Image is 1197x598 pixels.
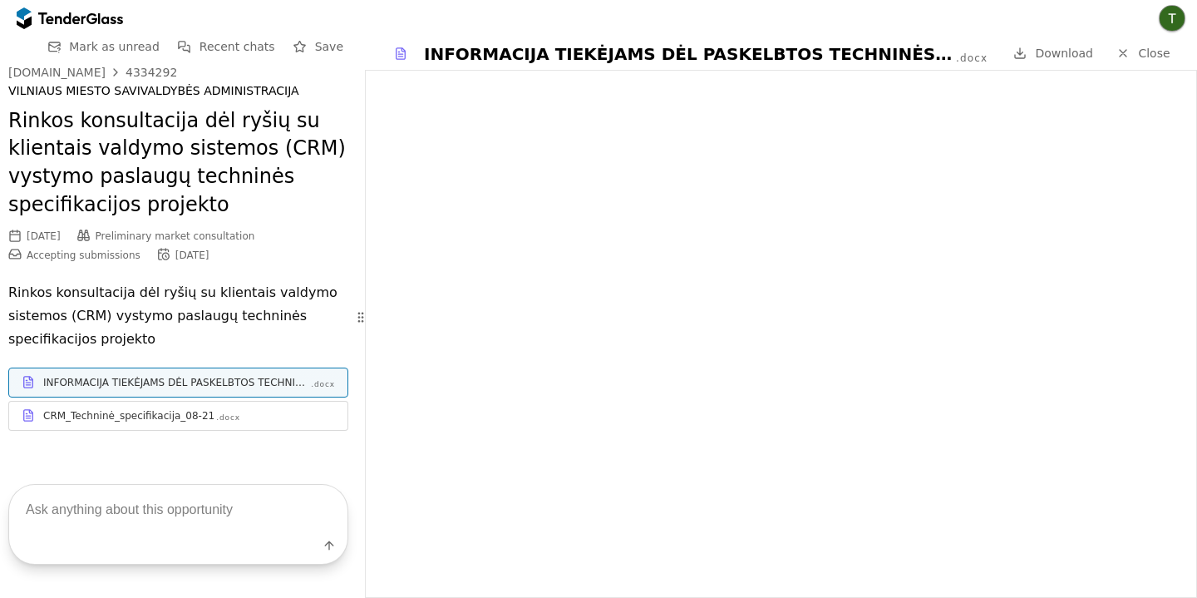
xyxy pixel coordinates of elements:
div: 4334292 [126,67,177,78]
span: Save [315,40,343,53]
div: [DOMAIN_NAME] [8,67,106,78]
a: INFORMACIJA TIEKĖJAMS DĖL PASKELBTOS TECHNINĖS SPECIFIKACIJOS.docx [8,368,348,398]
button: Save [288,37,348,57]
p: Rinkos konsultacija dėl ryšių su klientais valdymo sistemos (CRM) vystymo paslaugų techninės spec... [8,281,348,351]
span: Preliminary market consultation [96,230,255,242]
span: Accepting submissions [27,250,140,261]
a: [DOMAIN_NAME]4334292 [8,66,177,79]
button: Recent chats [173,37,280,57]
div: CRM_Techninė_specifikacija_08-21 [43,409,214,423]
div: .docx [216,413,240,423]
div: [DATE] [27,230,61,242]
span: Recent chats [199,40,275,53]
span: Download [1035,47,1093,60]
span: Mark as unread [69,40,160,53]
div: INFORMACIJA TIEKĖJAMS DĖL PASKELBTOS TECHNINĖS SPECIFIKACIJOS [424,42,954,66]
button: Mark as unread [42,37,165,57]
div: .docx [956,52,988,66]
a: Close [1106,43,1180,64]
div: [DATE] [175,250,209,261]
div: INFORMACIJA TIEKĖJAMS DĖL PASKELBTOS TECHNINĖS SPECIFIKACIJOS [43,376,309,389]
a: Download [1008,43,1098,64]
div: .docx [311,379,335,390]
div: VILNIAUS MIESTO SAVIVALDYBĖS ADMINISTRACIJA [8,84,348,98]
h2: Rinkos konsultacija dėl ryšių su klientais valdymo sistemos (CRM) vystymo paslaugų techninės spec... [8,107,348,219]
a: CRM_Techninė_specifikacija_08-21.docx [8,401,348,431]
span: Close [1138,47,1170,60]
